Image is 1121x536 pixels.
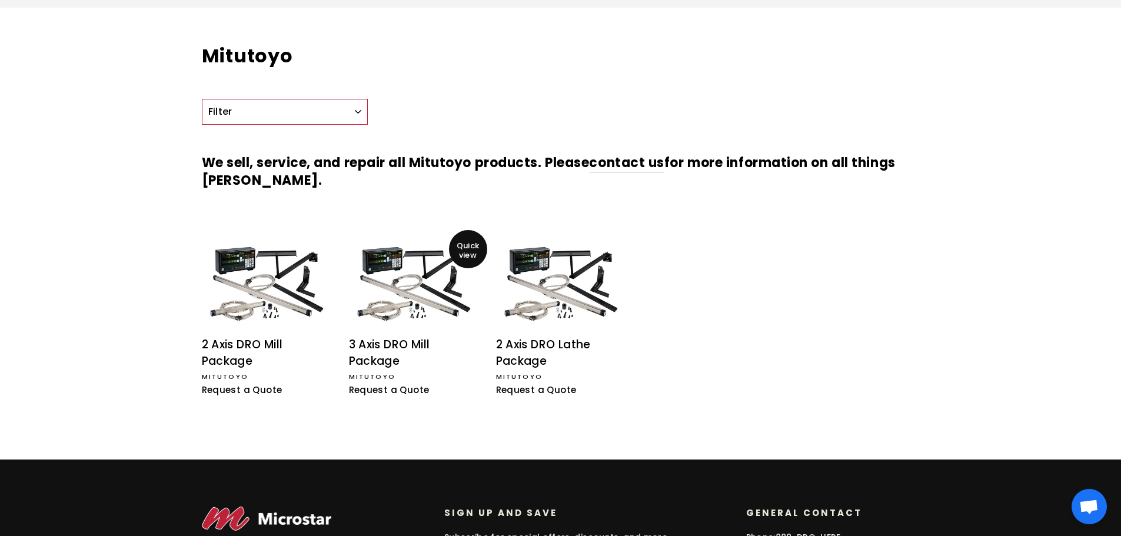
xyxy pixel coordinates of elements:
[202,507,332,531] img: Microstar Electronics
[746,507,913,519] p: General Contact
[202,337,331,370] div: 2 Axis DRO Mill Package
[589,154,664,173] a: contact us
[496,239,626,400] a: 2 Axis DRO Lathe Package 2 Axis DRO Lathe Package Mitutoyo Request a Quote
[202,43,920,69] h1: Mitutoyo
[1072,489,1107,524] div: Open chat
[205,239,328,325] img: 2 Axis DRO Mill Package
[202,372,331,382] div: Mitutoyo
[202,137,920,208] h3: We sell, service, and repair all Mitutoyo products. Please for more information on all things [PE...
[499,239,622,325] img: 2 Axis DRO Lathe Package
[496,337,626,370] div: 2 Axis DRO Lathe Package
[444,507,729,519] p: Sign up and save
[349,337,478,370] div: 3 Axis DRO Mill Package
[449,242,487,260] span: Quick view
[349,239,478,400] a: 3 Axis DRO Mill Package 3 Axis DRO Mill Package Mitutoyo Request a Quote
[202,239,331,400] a: 2 Axis DRO Mill Package 2 Axis DRO Mill Package Mitutoyo Request a Quote
[352,239,475,325] img: 3 Axis DRO Mill Package
[349,384,430,396] span: Request a Quote
[496,384,577,396] span: Request a Quote
[496,372,626,382] div: Mitutoyo
[349,372,478,382] div: Mitutoyo
[202,384,282,396] span: Request a Quote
